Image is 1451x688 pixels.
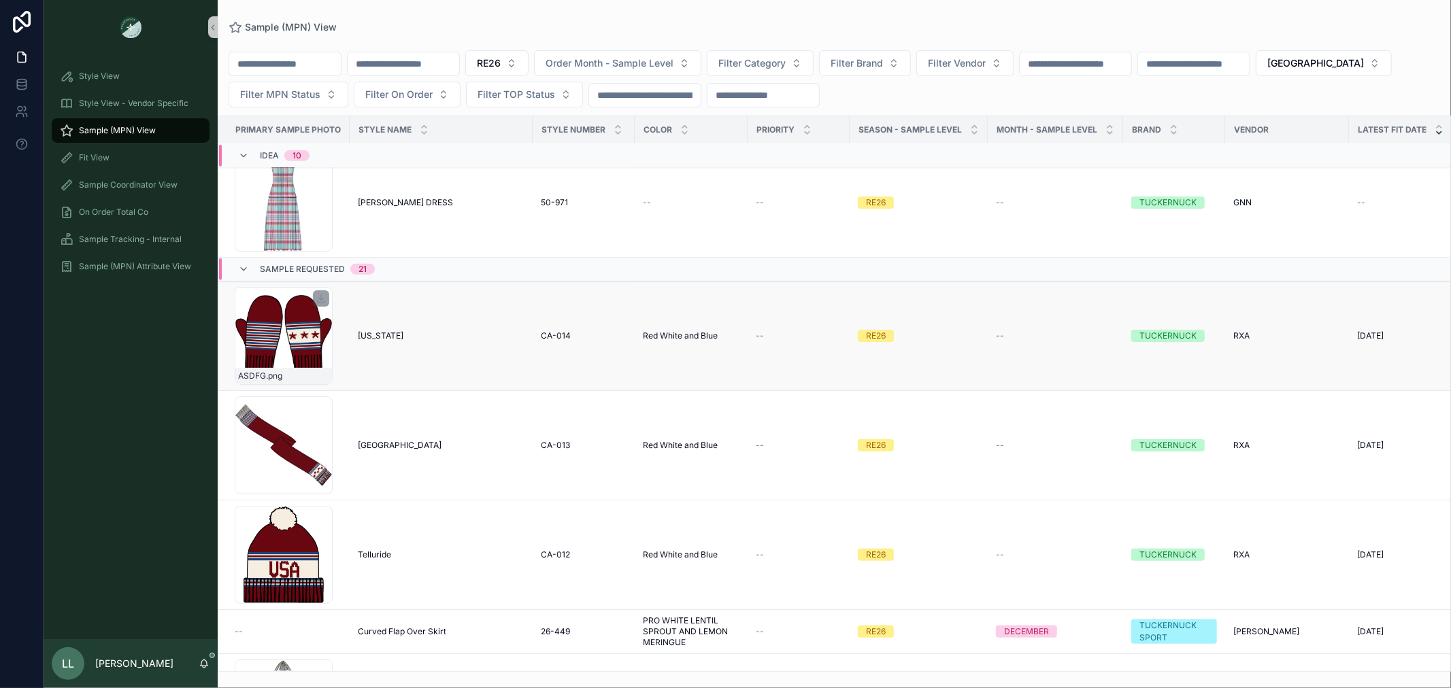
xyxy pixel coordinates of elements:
[858,549,980,561] a: RE26
[266,371,282,381] span: .png
[541,330,571,341] span: CA-014
[996,197,1004,208] span: --
[1139,196,1197,209] div: TUCKERNUCK
[756,626,764,637] span: --
[541,440,570,451] span: CA-013
[120,16,141,38] img: App logo
[1139,330,1197,342] div: TUCKERNUCK
[260,264,345,275] span: Sample Requested
[1131,549,1217,561] a: TUCKERNUCK
[819,50,911,76] button: Select Button
[707,50,814,76] button: Select Button
[541,549,627,560] a: CA-012
[996,330,1004,341] span: --
[866,330,886,342] div: RE26
[756,124,795,135] span: PRIORITY
[718,56,786,70] span: Filter Category
[1004,625,1049,638] div: DECEMBER
[1256,50,1392,76] button: Select Button
[365,88,433,101] span: Filter On Order
[541,549,570,560] span: CA-012
[52,64,210,88] a: Style View
[643,330,718,341] span: Red White and Blue
[858,196,980,209] a: RE26
[358,440,441,451] span: [GEOGRAPHIC_DATA]
[293,150,301,161] div: 10
[756,440,841,451] a: --
[477,56,501,70] span: RE26
[95,657,173,670] p: [PERSON_NAME]
[643,440,718,451] span: Red White and Blue
[866,625,886,638] div: RE26
[235,626,341,637] a: --
[831,56,883,70] span: Filter Brand
[534,50,701,76] button: Select Button
[756,549,764,560] span: --
[858,330,980,342] a: RE26
[1233,626,1341,637] a: [PERSON_NAME]
[643,549,718,560] span: Red White and Blue
[643,330,739,341] a: Red White and Blue
[756,197,764,208] span: --
[756,549,841,560] a: --
[756,330,764,341] span: --
[996,549,1004,560] span: --
[62,655,74,672] span: LL
[238,371,266,381] span: ASDFG
[756,197,841,208] a: --
[465,50,529,76] button: Select Button
[79,125,156,136] span: Sample (MPN) View
[996,625,1115,638] a: DECEMBER
[358,124,412,135] span: Style Name
[1267,56,1364,70] span: [GEOGRAPHIC_DATA]
[866,196,886,209] div: RE26
[358,549,391,560] span: Telluride
[541,330,627,341] a: CA-014
[1357,626,1384,637] span: [DATE]
[866,549,886,561] div: RE26
[79,234,182,245] span: Sample Tracking - Internal
[52,227,210,252] a: Sample Tracking - Internal
[358,330,524,341] a: [US_STATE]
[1233,440,1341,451] a: RXA
[643,549,739,560] a: Red White and Blue
[541,626,627,637] a: 26-449
[996,440,1115,451] a: --
[996,197,1115,208] a: --
[1132,124,1161,135] span: Brand
[541,197,627,208] a: 50-971
[229,20,337,34] a: Sample (MPN) View
[358,440,524,451] a: [GEOGRAPHIC_DATA]
[1139,619,1209,644] div: TUCKERNUCK SPORT
[358,549,524,560] a: Telluride
[260,150,279,161] span: Idea
[1233,330,1341,341] a: RXA
[1234,124,1269,135] span: Vendor
[1131,330,1217,342] a: TUCKERNUCK
[52,118,210,143] a: Sample (MPN) View
[478,88,555,101] span: Filter TOP Status
[358,330,403,341] span: [US_STATE]
[541,124,605,135] span: Style Number
[52,200,210,224] a: On Order Total Co
[44,54,218,296] div: scrollable content
[858,625,980,638] a: RE26
[643,615,739,648] a: PRO WHITE LENTIL SPROUT AND LEMON MERINGUE
[245,20,337,34] span: Sample (MPN) View
[79,207,148,218] span: On Order Total Co
[52,173,210,197] a: Sample Coordinator View
[858,439,980,451] a: RE26
[1357,440,1384,451] span: [DATE]
[358,197,524,208] a: [PERSON_NAME] DRESS
[997,124,1097,135] span: MONTH - SAMPLE LEVEL
[541,440,627,451] a: CA-013
[1233,197,1341,208] a: GNN
[240,88,320,101] span: Filter MPN Status
[1357,197,1365,208] span: --
[996,549,1115,560] a: --
[1233,549,1250,560] span: RXA
[1233,549,1341,560] a: RXA
[756,440,764,451] span: --
[358,197,453,208] span: [PERSON_NAME] DRESS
